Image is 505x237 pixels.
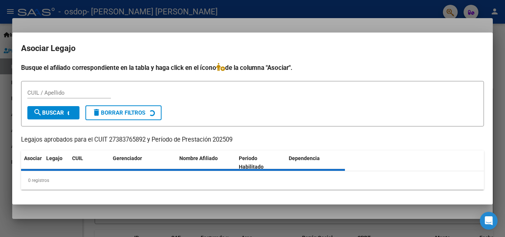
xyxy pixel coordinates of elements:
datatable-header-cell: Dependencia [286,150,345,175]
span: Borrar Filtros [92,109,145,116]
span: Dependencia [289,155,320,161]
button: Buscar [27,106,79,119]
datatable-header-cell: Nombre Afiliado [176,150,236,175]
span: Asociar [24,155,42,161]
h2: Asociar Legajo [21,41,484,55]
span: Gerenciador [113,155,142,161]
div: Open Intercom Messenger [480,212,498,230]
span: Periodo Habilitado [239,155,264,170]
datatable-header-cell: Asociar [21,150,43,175]
mat-icon: search [33,108,42,117]
div: 0 registros [21,171,484,190]
h4: Busque el afiliado correspondiente en la tabla y haga click en el ícono de la columna "Asociar". [21,63,484,72]
span: Legajo [46,155,62,161]
button: Borrar Filtros [85,105,162,120]
p: Legajos aprobados para el CUIT 27383765892 y Período de Prestación 202509 [21,135,484,145]
span: Buscar [33,109,64,116]
datatable-header-cell: CUIL [69,150,110,175]
datatable-header-cell: Gerenciador [110,150,176,175]
datatable-header-cell: Periodo Habilitado [236,150,286,175]
span: Nombre Afiliado [179,155,218,161]
datatable-header-cell: Legajo [43,150,69,175]
mat-icon: delete [92,108,101,117]
span: CUIL [72,155,83,161]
